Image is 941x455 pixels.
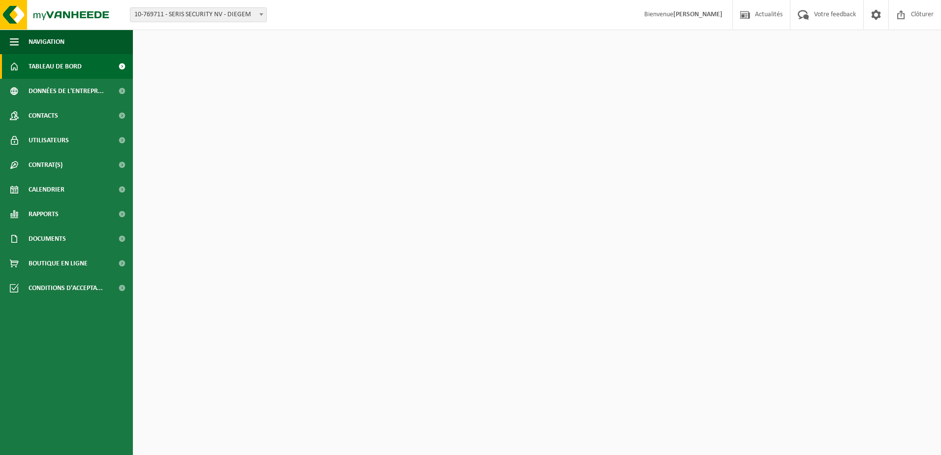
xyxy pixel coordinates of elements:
span: 10-769711 - SERIS SECURITY NV - DIEGEM [130,7,267,22]
strong: [PERSON_NAME] [673,11,722,18]
span: Calendrier [29,177,64,202]
span: Navigation [29,30,64,54]
span: Conditions d'accepta... [29,276,103,300]
span: Documents [29,227,66,251]
span: Rapports [29,202,59,227]
span: 10-769711 - SERIS SECURITY NV - DIEGEM [130,8,266,22]
span: Contrat(s) [29,153,63,177]
span: Utilisateurs [29,128,69,153]
span: Tableau de bord [29,54,82,79]
span: Boutique en ligne [29,251,88,276]
span: Données de l'entrepr... [29,79,104,103]
span: Contacts [29,103,58,128]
